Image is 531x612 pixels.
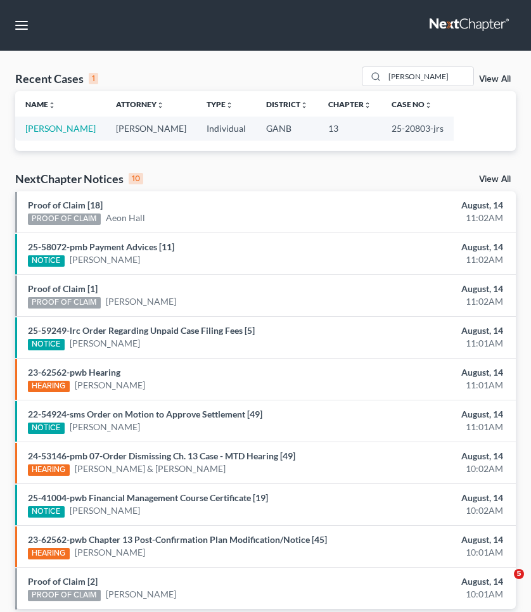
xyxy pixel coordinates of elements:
a: 25-41004-pwb Financial Management Course Certificate [19] [28,492,268,503]
div: PROOF OF CLAIM [28,590,101,601]
div: Recent Cases [15,71,98,86]
div: August, 14 [353,241,503,253]
td: [PERSON_NAME] [106,117,196,140]
td: 25-20803-jrs [381,117,454,140]
a: View All [479,75,511,84]
i: unfold_more [48,101,56,109]
div: 10:01AM [353,546,503,559]
a: [PERSON_NAME] [75,546,145,559]
a: [PERSON_NAME] [70,337,140,350]
div: NOTICE [28,255,65,267]
a: 24-53146-pmb 07-Order Dismissing Ch. 13 Case - MTD Hearing [49] [28,450,295,461]
div: 10:01AM [353,588,503,601]
iframe: Intercom live chat [488,569,518,599]
i: unfold_more [226,101,233,109]
a: 23-62562-pwb Chapter 13 Post-Confirmation Plan Modification/Notice [45] [28,534,327,545]
span: 5 [514,569,524,579]
a: Proof of Claim [2] [28,576,98,587]
a: [PERSON_NAME] [106,295,176,308]
div: August, 14 [353,283,503,295]
a: [PERSON_NAME] & [PERSON_NAME] [75,462,226,475]
input: Search by name... [385,67,473,86]
div: PROOF OF CLAIM [28,297,101,309]
a: 25-59249-lrc Order Regarding Unpaid Case Filing Fees [5] [28,325,255,336]
div: 11:02AM [353,295,503,308]
div: 11:02AM [353,253,503,266]
div: 11:01AM [353,421,503,433]
a: [PERSON_NAME] [70,504,140,517]
div: August, 14 [353,324,503,337]
a: Case Nounfold_more [392,99,432,109]
a: [PERSON_NAME] [75,379,145,392]
div: NextChapter Notices [15,171,143,186]
a: Nameunfold_more [25,99,56,109]
a: [PERSON_NAME] [70,421,140,433]
a: 25-58072-pmb Payment Advices [11] [28,241,174,252]
div: August, 14 [353,408,503,421]
a: View All [479,175,511,184]
i: unfold_more [425,101,432,109]
a: Typeunfold_more [207,99,233,109]
div: HEARING [28,464,70,476]
i: unfold_more [300,101,308,109]
div: 11:02AM [353,212,503,224]
div: 10:02AM [353,462,503,475]
a: [PERSON_NAME] [70,253,140,266]
td: Individual [196,117,256,140]
div: 11:01AM [353,337,503,350]
td: GANB [256,117,318,140]
a: Proof of Claim [18] [28,200,103,210]
div: August, 14 [353,492,503,504]
div: 10:02AM [353,504,503,517]
a: 22-54924-sms Order on Motion to Approve Settlement [49] [28,409,262,419]
div: August, 14 [353,575,503,588]
div: HEARING [28,548,70,559]
a: Districtunfold_more [266,99,308,109]
div: NOTICE [28,506,65,518]
div: August, 14 [353,533,503,546]
i: unfold_more [364,101,371,109]
a: 23-62562-pwb Hearing [28,367,120,378]
div: August, 14 [353,450,503,462]
div: PROOF OF CLAIM [28,214,101,225]
div: NOTICE [28,339,65,350]
a: Chapterunfold_more [328,99,371,109]
div: NOTICE [28,423,65,434]
div: 10 [129,173,143,184]
div: August, 14 [353,199,503,212]
a: Aeon Hall [106,212,145,224]
div: August, 14 [353,366,503,379]
i: unfold_more [157,101,164,109]
div: 1 [89,73,98,84]
div: 11:01AM [353,379,503,392]
a: [PERSON_NAME] [106,588,176,601]
a: [PERSON_NAME] [25,123,96,134]
div: HEARING [28,381,70,392]
td: 13 [318,117,381,140]
a: Proof of Claim [1] [28,283,98,294]
a: Attorneyunfold_more [116,99,164,109]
